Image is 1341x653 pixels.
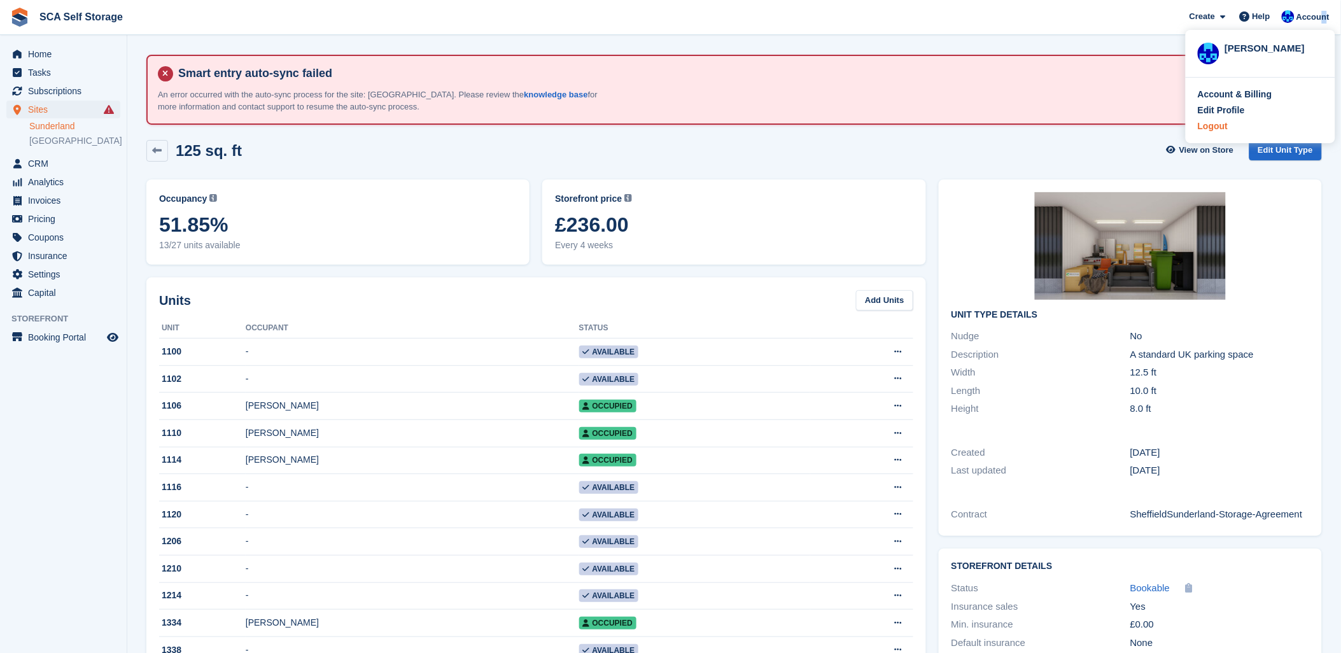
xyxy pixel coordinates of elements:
[951,402,1130,416] div: Height
[28,82,104,100] span: Subscriptions
[1190,10,1215,23] span: Create
[1198,88,1323,101] a: Account & Billing
[579,373,639,386] span: Available
[10,8,29,27] img: stora-icon-8386f47178a22dfd0bd8f6a31ec36ba5ce8667c1dd55bd0f319d3a0aa187defe.svg
[6,173,120,191] a: menu
[159,399,246,412] div: 1106
[246,528,579,556] td: -
[159,481,246,494] div: 1116
[579,346,639,358] span: Available
[579,427,636,440] span: Occupied
[579,509,639,521] span: Available
[951,581,1130,596] div: Status
[6,284,120,302] a: menu
[951,365,1130,380] div: Width
[159,562,246,575] div: 1210
[34,6,128,27] a: SCA Self Storage
[1130,384,1309,398] div: 10.0 ft
[6,45,120,63] a: menu
[209,194,217,202] img: icon-info-grey-7440780725fd019a000dd9b08b2336e03edf1995a4989e88bcd33f0948082b44.svg
[1035,192,1226,300] img: 125%20SQ.FT.jpg
[951,384,1130,398] div: Length
[6,155,120,172] a: menu
[28,155,104,172] span: CRM
[159,508,246,521] div: 1120
[28,228,104,246] span: Coupons
[246,616,579,629] div: [PERSON_NAME]
[6,265,120,283] a: menu
[6,228,120,246] a: menu
[1165,140,1239,161] a: View on Store
[624,194,632,202] img: icon-info-grey-7440780725fd019a000dd9b08b2336e03edf1995a4989e88bcd33f0948082b44.svg
[159,589,246,602] div: 1214
[6,192,120,209] a: menu
[246,555,579,582] td: -
[856,290,913,311] a: Add Units
[246,501,579,528] td: -
[6,210,120,228] a: menu
[6,328,120,346] a: menu
[1130,582,1170,593] span: Bookable
[29,135,120,147] a: [GEOGRAPHIC_DATA]
[159,616,246,629] div: 1334
[246,426,579,440] div: [PERSON_NAME]
[1282,10,1295,23] img: Kelly Neesham
[1130,365,1309,380] div: 12.5 ft
[951,329,1130,344] div: Nudge
[579,454,636,467] span: Occupied
[28,284,104,302] span: Capital
[28,64,104,81] span: Tasks
[159,426,246,440] div: 1110
[1253,10,1270,23] span: Help
[28,101,104,118] span: Sites
[1130,600,1309,614] div: Yes
[555,192,622,206] span: Storefront price
[1130,507,1309,522] div: SheffieldSunderland-Storage-Agreement
[579,589,639,602] span: Available
[579,318,810,339] th: Status
[28,328,104,346] span: Booking Portal
[579,563,639,575] span: Available
[1198,104,1245,117] div: Edit Profile
[579,535,639,548] span: Available
[246,339,579,366] td: -
[555,239,913,252] span: Every 4 weeks
[28,45,104,63] span: Home
[1198,120,1323,133] a: Logout
[1249,140,1322,161] a: Edit Unit Type
[6,64,120,81] a: menu
[28,247,104,265] span: Insurance
[1296,11,1330,24] span: Account
[951,617,1130,632] div: Min. insurance
[159,291,191,310] h2: Units
[159,239,517,252] span: 13/27 units available
[29,120,120,132] a: Sunderland
[6,247,120,265] a: menu
[159,345,246,358] div: 1100
[951,636,1130,650] div: Default insurance
[1198,104,1323,117] a: Edit Profile
[6,101,120,118] a: menu
[176,142,242,159] h2: 125 sq. ft
[1130,446,1309,460] div: [DATE]
[1130,329,1309,344] div: No
[159,192,207,206] span: Occupancy
[159,372,246,386] div: 1102
[246,318,579,339] th: Occupant
[246,453,579,467] div: [PERSON_NAME]
[1198,120,1228,133] div: Logout
[159,213,517,236] span: 51.85%
[1130,617,1309,632] div: £0.00
[951,446,1130,460] div: Created
[11,312,127,325] span: Storefront
[104,104,114,115] i: Smart entry sync failures have occurred
[1130,402,1309,416] div: 8.0 ft
[951,600,1130,614] div: Insurance sales
[1130,463,1309,478] div: [DATE]
[6,82,120,100] a: menu
[173,66,1310,81] h4: Smart entry auto-sync failed
[951,310,1309,320] h2: Unit Type details
[28,210,104,228] span: Pricing
[1198,43,1219,64] img: Kelly Neesham
[1130,636,1309,650] div: None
